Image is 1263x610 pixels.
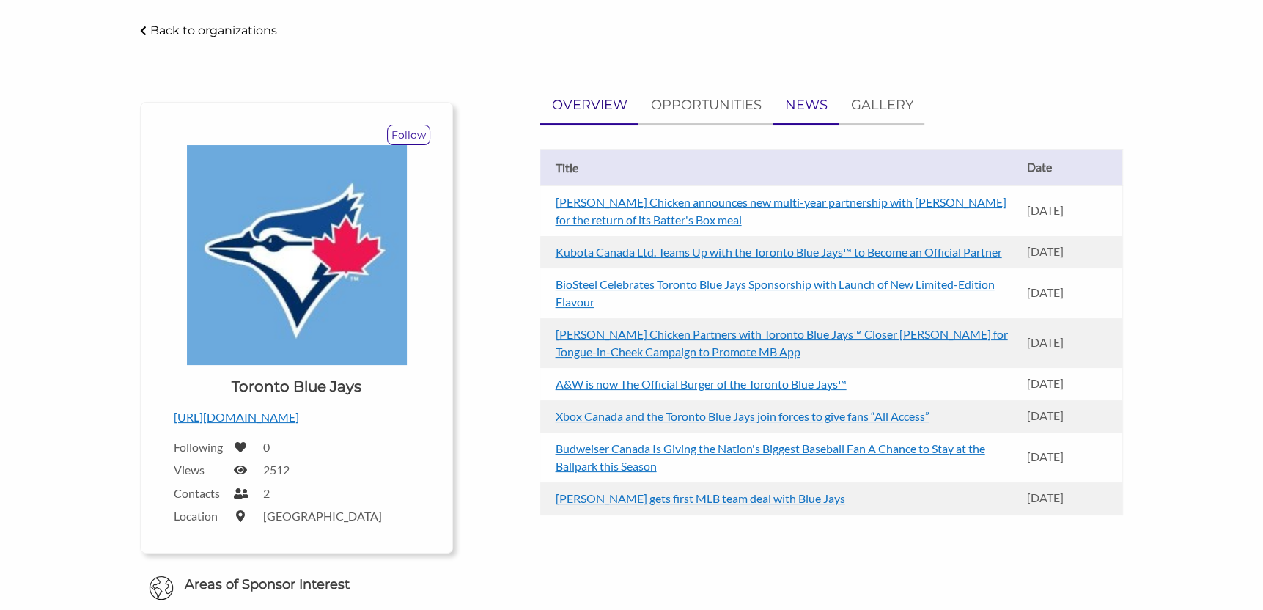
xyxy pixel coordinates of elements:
a: A&W is now The Official Burger of the Toronto Blue Jays™ [555,377,846,391]
img: Toronto Blue Jays Logo [187,145,407,365]
th: Title [540,149,1020,185]
p: [DATE] [1027,203,1115,217]
a: [PERSON_NAME] gets first MLB team deal with Blue Jays [555,491,844,505]
p: [DATE] [1027,335,1115,349]
img: Globe Icon [149,576,174,600]
label: Views [174,463,225,477]
h1: Toronto Blue Jays [232,376,361,397]
p: [DATE] [1027,449,1115,463]
label: 2512 [263,463,290,477]
label: 2 [263,486,270,500]
label: [GEOGRAPHIC_DATA] [263,509,382,523]
a: [PERSON_NAME] Chicken Partners with Toronto Blue Jays™ Closer [PERSON_NAME] for Tongue-in-Cheek C... [555,327,1007,359]
p: OVERVIEW [551,95,627,116]
h6: Areas of Sponsor Interest [129,576,464,594]
p: Back to organizations [150,23,277,37]
p: [DATE] [1027,285,1115,299]
a: BioSteel Celebrates Toronto Blue Jays Sponsorship with Launch of New Limited-Edition Flavour [555,277,994,309]
p: [DATE] [1027,490,1115,504]
a: [PERSON_NAME] Chicken announces new multi-year partnership with [PERSON_NAME] for the return of i... [555,195,1006,227]
a: Budweiser Canada Is Giving the Nation's Biggest Baseball Fan A Chance to Stay at the Ballpark thi... [555,441,984,473]
label: Contacts [174,486,225,500]
th: Date [1020,149,1122,185]
a: Xbox Canada and the Toronto Blue Jays join forces to give fans “All Access” [555,409,929,423]
p: NEWS [784,95,827,116]
label: Location [174,509,225,523]
a: Kubota Canada Ltd. Teams Up with the Toronto Blue Jays™ to Become an Official Partner [555,245,1001,259]
label: 0 [263,440,270,454]
p: GALLERY [850,95,913,116]
p: [DATE] [1027,408,1115,422]
p: [DATE] [1027,244,1115,258]
p: OPPORTUNITIES [650,95,761,116]
p: Follow [388,125,430,144]
p: [URL][DOMAIN_NAME] [174,408,419,427]
label: Following [174,440,225,454]
p: [DATE] [1027,376,1115,390]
